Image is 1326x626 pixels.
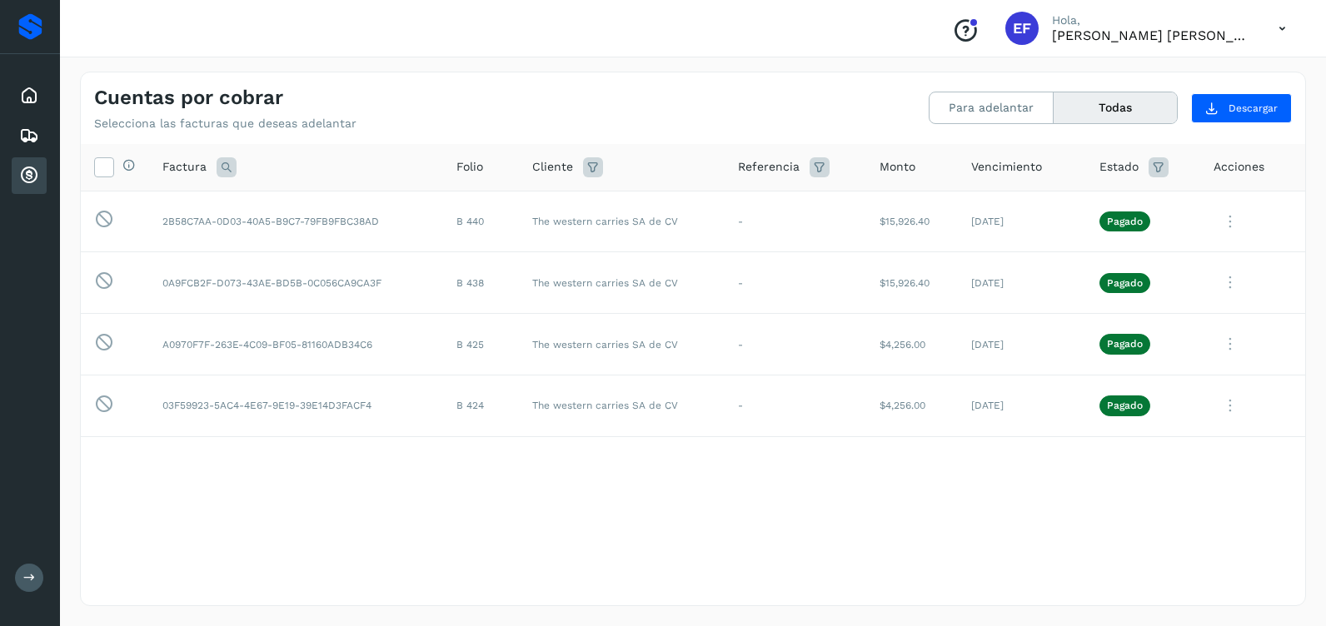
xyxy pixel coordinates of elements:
[1052,27,1252,43] p: Efren Fernando Millan Quiroz
[149,375,443,436] td: 03F59923-5AC4-4E67-9E19-39E14D3FACF4
[1191,93,1292,123] button: Descargar
[1052,13,1252,27] p: Hola,
[1107,277,1143,289] p: Pagado
[1214,158,1264,176] span: Acciones
[958,375,1086,436] td: [DATE]
[725,252,866,314] td: -
[738,158,800,176] span: Referencia
[12,117,47,154] div: Embarques
[866,252,958,314] td: $15,926.40
[1054,92,1177,123] button: Todas
[94,117,356,131] p: Selecciona las facturas que deseas adelantar
[94,86,283,110] h4: Cuentas por cobrar
[1099,158,1139,176] span: Estado
[880,158,915,176] span: Monto
[725,375,866,436] td: -
[162,158,207,176] span: Factura
[12,157,47,194] div: Cuentas por cobrar
[1107,338,1143,350] p: Pagado
[725,314,866,375] td: -
[1107,216,1143,227] p: Pagado
[958,191,1086,252] td: [DATE]
[1229,101,1278,116] span: Descargar
[443,252,519,314] td: B 438
[519,375,725,436] td: The western carries SA de CV
[443,375,519,436] td: B 424
[443,314,519,375] td: B 425
[519,314,725,375] td: The western carries SA de CV
[930,92,1054,123] button: Para adelantar
[866,314,958,375] td: $4,256.00
[519,191,725,252] td: The western carries SA de CV
[725,191,866,252] td: -
[12,77,47,114] div: Inicio
[149,252,443,314] td: 0A9FCB2F-D073-43AE-BD5B-0C056CA9CA3F
[971,158,1042,176] span: Vencimiento
[866,191,958,252] td: $15,926.40
[149,314,443,375] td: A0970F7F-263E-4C09-BF05-81160ADB34C6
[866,375,958,436] td: $4,256.00
[1107,400,1143,411] p: Pagado
[519,252,725,314] td: The western carries SA de CV
[958,252,1086,314] td: [DATE]
[958,314,1086,375] td: [DATE]
[532,158,573,176] span: Cliente
[456,158,483,176] span: Folio
[443,191,519,252] td: B 440
[149,191,443,252] td: 2B58C7AA-0D03-40A5-B9C7-79FB9FBC38AD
